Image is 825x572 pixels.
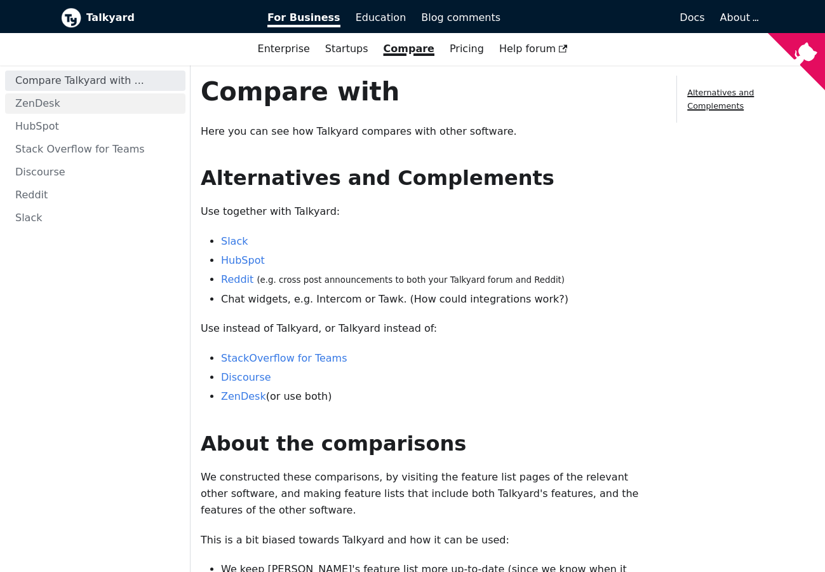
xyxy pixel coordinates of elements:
[221,235,248,247] a: Slack
[5,162,185,182] a: Discourse
[250,38,318,60] a: Enterprise
[687,88,754,111] a: Alternatives and Complements
[61,8,81,28] img: Talkyard logo
[221,273,253,285] a: Reddit
[492,38,575,60] a: Help forum
[221,388,656,405] li: (or use both)
[356,11,406,24] span: Education
[201,203,656,220] p: Use together with Talkyard:
[201,320,656,337] p: Use instead of Talkyard, or Talkyard instead of:
[221,371,271,383] a: Discourse
[221,254,265,266] a: HubSpot
[5,208,185,228] a: Slack
[86,10,250,26] b: Talkyard
[5,185,185,205] a: Reddit
[413,7,508,29] a: Blog comments
[384,43,434,55] a: Compare
[61,8,250,28] a: Talkyard logoTalkyard
[5,93,185,114] a: ZenDesk
[201,76,656,107] h1: Compare with
[421,11,500,24] span: Blog comments
[201,532,656,548] p: This is a bit biased towards Talkyard and how it can be used:
[260,7,348,29] a: For Business
[267,11,340,27] span: For Business
[221,291,656,308] li: Chat widgets, e.g. Intercom or Tawk. (How could integrations work?)
[5,116,185,137] a: HubSpot
[720,11,757,24] a: About
[5,139,185,160] a: Stack Overflow for Teams
[201,431,656,456] h2: About the comparisons
[5,71,185,91] a: Compare Talkyard with ...
[348,7,414,29] a: Education
[680,11,704,24] span: Docs
[442,38,492,60] a: Pricing
[257,275,565,285] small: (e.g. cross post announcements to both your Talkyard forum and Reddit)
[318,38,376,60] a: Startups
[201,123,656,140] p: Here you can see how Talkyard compares with other software.
[201,165,656,191] h2: Alternatives and Complements
[201,469,656,519] p: We constructed these comparisons, by visiting the feature list pages of the relevant other softwa...
[508,7,713,29] a: Docs
[221,390,266,402] a: ZenDesk
[499,43,568,55] span: Help forum
[221,352,347,364] a: StackOverflow for Teams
